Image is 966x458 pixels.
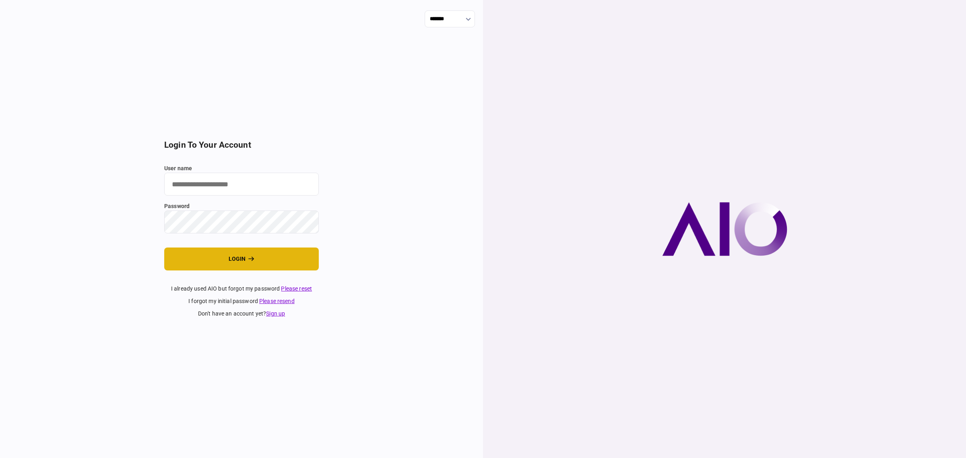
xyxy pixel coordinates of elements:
[259,298,295,304] a: Please resend
[281,285,312,292] a: Please reset
[164,202,319,210] label: password
[164,248,319,270] button: login
[164,210,319,233] input: password
[164,140,319,150] h2: login to your account
[266,310,285,317] a: Sign up
[164,297,319,305] div: I forgot my initial password
[662,202,787,256] img: AIO company logo
[164,173,319,196] input: user name
[164,285,319,293] div: I already used AIO but forgot my password
[425,10,475,27] input: show language options
[164,164,319,173] label: user name
[164,309,319,318] div: don't have an account yet ?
